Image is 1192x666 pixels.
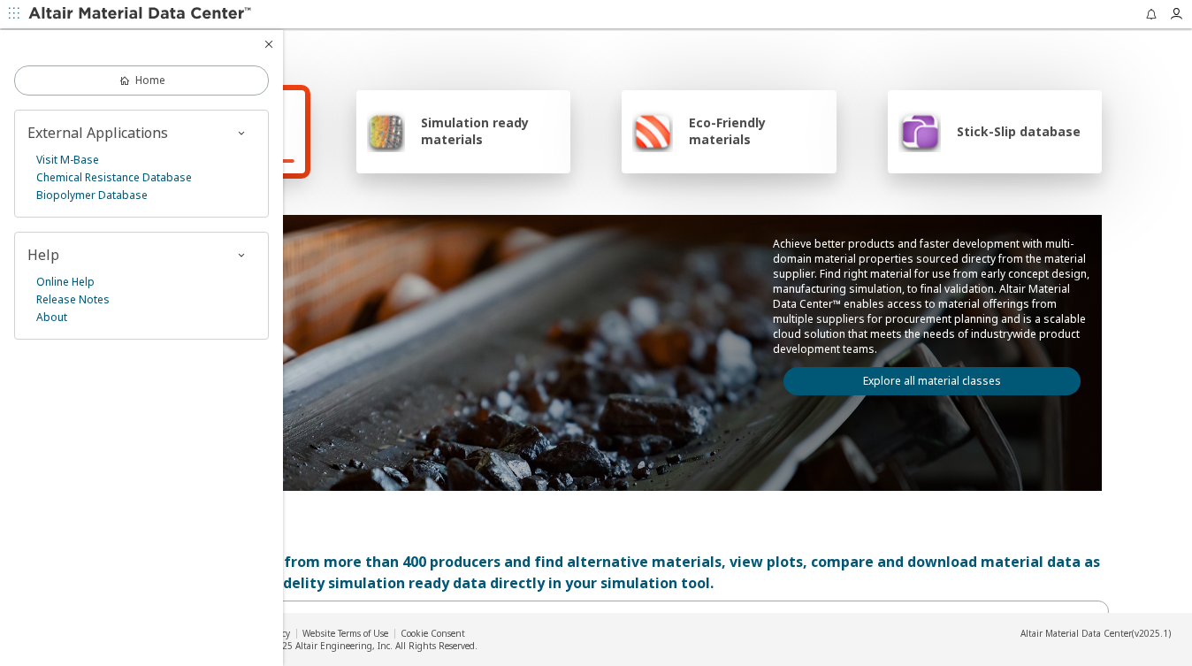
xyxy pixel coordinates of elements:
span: Altair Material Data Center [1020,627,1132,639]
a: Visit M-Base [36,151,99,169]
a: About [36,309,67,326]
span: External Applications [27,123,168,142]
a: Explore all material classes [783,367,1081,395]
img: Simulation ready materials [367,110,405,152]
a: Website Terms of Use [302,627,388,639]
img: Eco-Friendly materials [632,110,673,152]
span: Help [27,245,59,264]
div: © 2025 Altair Engineering, Inc. All Rights Reserved. [262,639,478,652]
a: Release Notes [36,291,110,309]
a: Cookie Consent [401,627,465,639]
span: Simulation ready materials [421,114,560,148]
p: Achieve better products and faster development with multi-domain material properties sourced dire... [773,236,1091,356]
a: Chemical Resistance Database [36,169,192,187]
img: Altair Material Data Center [28,5,254,23]
a: Home [14,65,269,96]
span: Eco-Friendly materials [689,114,825,148]
img: Stick-Slip database [898,110,941,152]
a: Biopolymer Database [36,187,148,204]
div: (v2025.1) [1020,627,1171,639]
span: Stick-Slip database [957,123,1081,140]
span: Home [135,73,165,88]
div: Access over 90,000 datasets from more than 400 producers and find alternative materials, view plo... [83,551,1109,593]
a: Online Help [36,273,95,291]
